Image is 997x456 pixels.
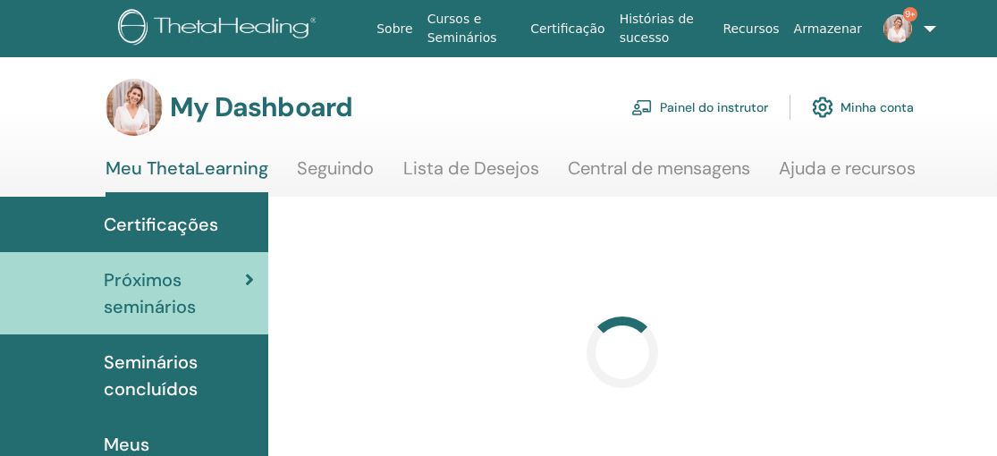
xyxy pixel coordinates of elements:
[715,13,786,46] a: Recursos
[631,99,653,115] img: chalkboard-teacher.svg
[568,157,750,192] a: Central de mensagens
[883,14,912,43] img: default.jpg
[523,13,612,46] a: Certificação
[420,3,524,55] a: Cursos e Seminários
[104,349,254,402] span: Seminários concluídos
[903,7,917,21] span: 9+
[297,157,374,192] a: Seguindo
[104,211,218,238] span: Certificações
[631,88,768,127] a: Painel do instrutor
[779,157,916,192] a: Ajuda e recursos
[104,266,245,320] span: Próximos seminários
[787,13,869,46] a: Armazenar
[613,3,716,55] a: Histórias de sucesso
[118,9,323,49] img: logo.png
[106,79,163,136] img: default.jpg
[369,13,419,46] a: Sobre
[106,157,268,197] a: Meu ThetaLearning
[170,91,352,123] h3: My Dashboard
[403,157,539,192] a: Lista de Desejos
[812,88,914,127] a: Minha conta
[812,92,833,122] img: cog.svg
